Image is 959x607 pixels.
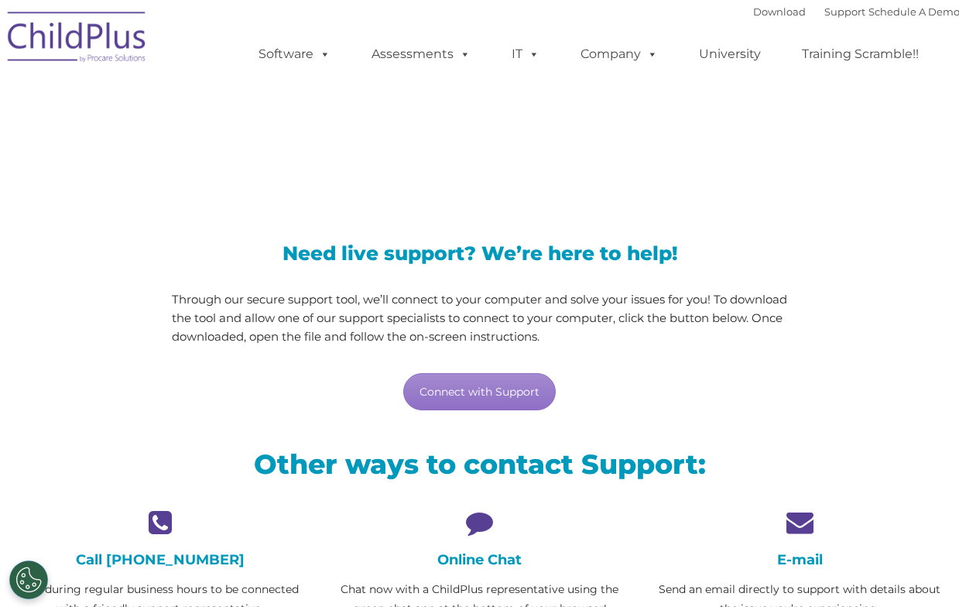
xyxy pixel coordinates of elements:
h2: Other ways to contact Support: [12,447,948,482]
h4: Online Chat [331,551,628,568]
a: Company [565,39,673,70]
a: Software [243,39,346,70]
a: Support [824,5,865,18]
a: IT [496,39,555,70]
a: University [683,39,776,70]
a: Connect with Support [403,373,556,410]
h4: Call [PHONE_NUMBER] [12,551,308,568]
a: Assessments [356,39,486,70]
h3: Need live support? We’re here to help! [172,244,789,263]
a: Download [753,5,806,18]
h4: E-mail [652,551,948,568]
p: Through our secure support tool, we’ll connect to your computer and solve your issues for you! To... [172,290,789,346]
a: Training Scramble!! [786,39,934,70]
span: LiveSupport with SplashTop [12,111,591,159]
button: Cookies Settings [9,561,48,599]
